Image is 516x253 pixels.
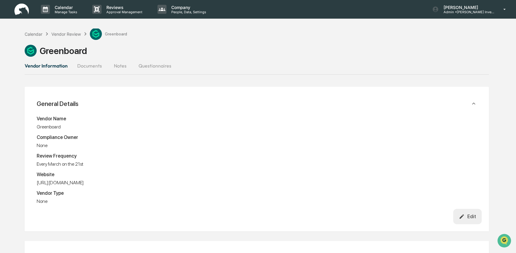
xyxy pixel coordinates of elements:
div: Greenboard [90,28,127,40]
div: None [37,143,477,148]
div: Edit [459,214,476,219]
img: Vendor Logo [25,45,37,57]
iframe: Open customer support [497,233,513,249]
a: 🗄️Attestations [41,73,77,84]
img: Vendor Logo [90,28,102,40]
p: Reviews [102,5,145,10]
p: People, Data, Settings [166,10,209,14]
div: secondary tabs example [25,59,489,73]
a: Powered byPylon [42,101,73,106]
div: We're available if you need us! [20,52,76,57]
span: Pylon [60,102,73,106]
div: Vendor Type [37,190,477,196]
div: None [37,198,477,204]
div: General Details [32,94,482,113]
p: Approval Management [102,10,145,14]
div: Calendar [25,32,42,37]
div: General Details [37,100,78,107]
div: General Details [32,113,482,224]
img: logo [14,4,29,15]
span: Data Lookup [12,87,38,93]
img: 1746055101610-c473b297-6a78-478c-a979-82029cc54cd1 [6,46,17,57]
button: Questionnaires [134,59,176,73]
a: 🖐️Preclearance [4,73,41,84]
div: 🗄️ [44,76,48,81]
span: Preclearance [12,76,39,82]
button: Vendor Information [25,59,72,73]
span: Attestations [50,76,75,82]
div: Start new chat [20,46,99,52]
p: Manage Tasks [50,10,80,14]
a: 🔎Data Lookup [4,85,40,95]
div: Compliance Owner [37,134,477,140]
div: Vendor Review [51,32,81,37]
div: Every March on the 21st [37,161,477,167]
button: Notes [107,59,134,73]
button: Documents [72,59,107,73]
div: Website [37,172,477,177]
button: Edit [453,209,482,224]
div: 🔎 [6,88,11,92]
div: Greenboard [37,124,477,130]
div: Review Frequency [37,153,477,159]
button: Start new chat [102,48,109,55]
p: Calendar [50,5,80,10]
div: Greenboard [25,45,489,57]
div: 🖐️ [6,76,11,81]
p: Company [166,5,209,10]
p: Admin • [PERSON_NAME] Investment Advisory [439,10,495,14]
div: Vendor Name [37,116,477,122]
div: [URL][DOMAIN_NAME] [37,180,477,185]
p: [PERSON_NAME] [439,5,495,10]
p: How can we help? [6,13,109,22]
